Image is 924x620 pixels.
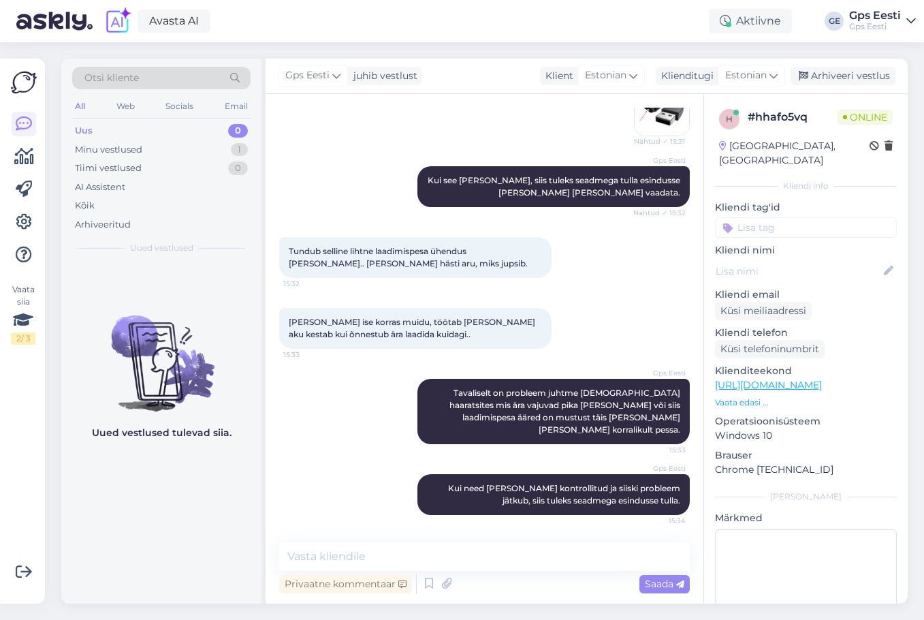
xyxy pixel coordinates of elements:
[635,155,686,166] span: Gps Eesti
[715,243,897,258] p: Kliendi nimi
[11,332,35,345] div: 2 / 3
[222,97,251,115] div: Email
[715,463,897,477] p: Chrome [TECHNICAL_ID]
[11,283,35,345] div: Vaata siia
[725,68,767,83] span: Estonian
[92,426,232,440] p: Uued vestlused tulevad siia.
[849,10,916,32] a: Gps EestiGps Eesti
[715,429,897,443] p: Windows 10
[748,109,838,125] div: # hhafo5vq
[75,124,93,138] div: Uus
[709,9,792,33] div: Aktiivne
[633,208,686,218] span: Nähtud ✓ 15:32
[715,302,812,320] div: Küsi meiliaadressi
[849,10,901,21] div: Gps Eesti
[715,379,822,391] a: [URL][DOMAIN_NAME]
[289,317,537,339] span: [PERSON_NAME] ise korras muidu, töötab [PERSON_NAME] aku kestab kui õnnestub ära laadida kuidagi..
[84,71,139,85] span: Otsi kliente
[289,246,528,268] span: Tundub selline lihtne laadimispesa ühendus [PERSON_NAME].. [PERSON_NAME] hästi aru, miks jupsib.
[585,68,626,83] span: Estonian
[72,97,88,115] div: All
[138,10,210,33] a: Avasta AI
[715,511,897,525] p: Märkmed
[849,21,901,32] div: Gps Eesti
[715,491,897,503] div: [PERSON_NAME]
[645,578,684,590] span: Saada
[715,364,897,378] p: Klienditeekond
[715,448,897,463] p: Brauser
[635,368,686,378] span: Gps Eesti
[715,200,897,215] p: Kliendi tag'id
[163,97,196,115] div: Socials
[448,483,682,506] span: Kui need [PERSON_NAME] kontrollitud ja siiski probleem jätkub, siis tuleks seadmega esindusse tulla.
[635,516,686,526] span: 15:34
[540,69,573,83] div: Klient
[635,81,689,136] img: Attachment
[635,445,686,455] span: 15:33
[130,242,193,254] span: Uued vestlused
[715,340,825,358] div: Küsi telefoninumbrit
[656,69,714,83] div: Klienditugi
[75,199,95,213] div: Kõik
[11,69,37,95] img: Askly Logo
[279,575,412,593] div: Privaatne kommentaar
[285,68,330,83] span: Gps Eesti
[635,463,686,474] span: Gps Eesti
[61,291,261,414] img: No chats
[103,7,132,35] img: explore-ai
[715,414,897,429] p: Operatsioonisüsteem
[228,161,248,175] div: 0
[75,143,142,157] div: Minu vestlused
[715,217,897,238] input: Lisa tag
[719,139,870,168] div: [GEOGRAPHIC_DATA], [GEOGRAPHIC_DATA]
[634,136,685,146] span: Nähtud ✓ 15:31
[715,326,897,340] p: Kliendi telefon
[838,110,893,125] span: Online
[228,124,248,138] div: 0
[348,69,417,83] div: juhib vestlust
[825,12,844,31] div: GE
[283,279,334,289] span: 15:32
[283,350,334,360] span: 15:33
[791,67,895,85] div: Arhiveeri vestlus
[716,264,881,279] input: Lisa nimi
[726,114,733,124] span: h
[231,143,248,157] div: 1
[75,218,131,232] div: Arhiveeritud
[715,397,897,409] p: Vaata edasi ...
[449,388,682,435] span: Tavaliselt on probleem juhtme [DEMOGRAPHIC_DATA] haaratsites mis ära vajuvad pika [PERSON_NAME] v...
[75,181,125,194] div: AI Assistent
[75,161,142,175] div: Tiimi vestlused
[428,175,682,198] span: Kui see [PERSON_NAME], siis tuleks seadmega tulla esindusse [PERSON_NAME] [PERSON_NAME] vaadata.
[715,288,897,302] p: Kliendi email
[715,180,897,192] div: Kliendi info
[114,97,138,115] div: Web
